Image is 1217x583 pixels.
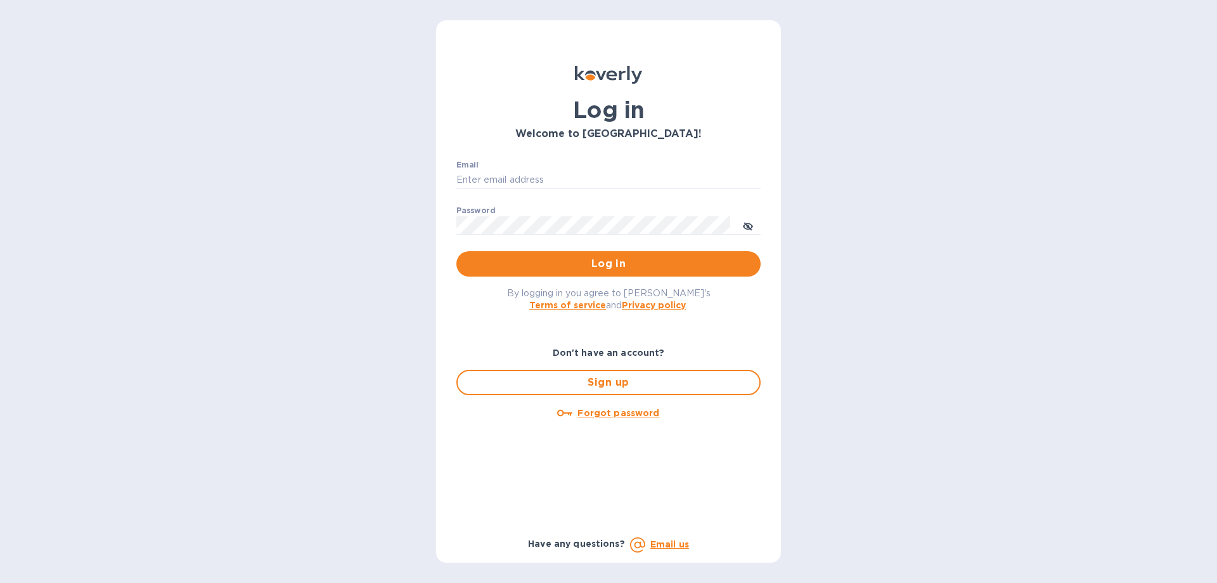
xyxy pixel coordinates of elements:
[622,300,686,310] a: Privacy policy
[553,348,665,358] b: Don't have an account?
[456,251,761,277] button: Log in
[456,128,761,140] h3: Welcome to [GEOGRAPHIC_DATA]!
[650,539,689,549] a: Email us
[456,96,761,123] h1: Log in
[456,161,479,169] label: Email
[456,207,495,214] label: Password
[529,300,606,310] a: Terms of service
[528,539,625,549] b: Have any questions?
[467,256,750,272] span: Log in
[468,375,749,390] span: Sign up
[577,408,659,418] u: Forgot password
[735,213,761,238] button: toggle password visibility
[507,288,711,310] span: By logging in you agree to [PERSON_NAME]'s and .
[456,171,761,190] input: Enter email address
[575,66,642,84] img: Koverly
[456,370,761,395] button: Sign up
